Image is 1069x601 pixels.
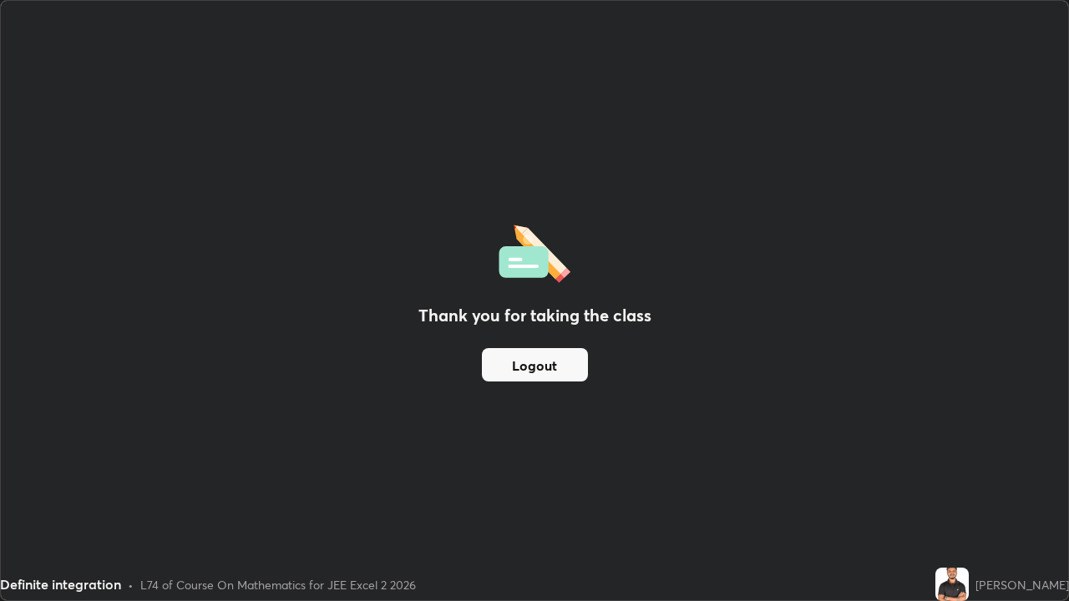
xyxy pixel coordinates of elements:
[418,303,651,328] h2: Thank you for taking the class
[975,576,1069,593] div: [PERSON_NAME]
[482,348,588,381] button: Logout
[935,568,969,601] img: 8a5640520d1649759a523a16a6c3a527.jpg
[140,576,416,593] div: L74 of Course On Mathematics for JEE Excel 2 2026
[499,220,570,283] img: offlineFeedback.1438e8b3.svg
[128,576,134,593] div: •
